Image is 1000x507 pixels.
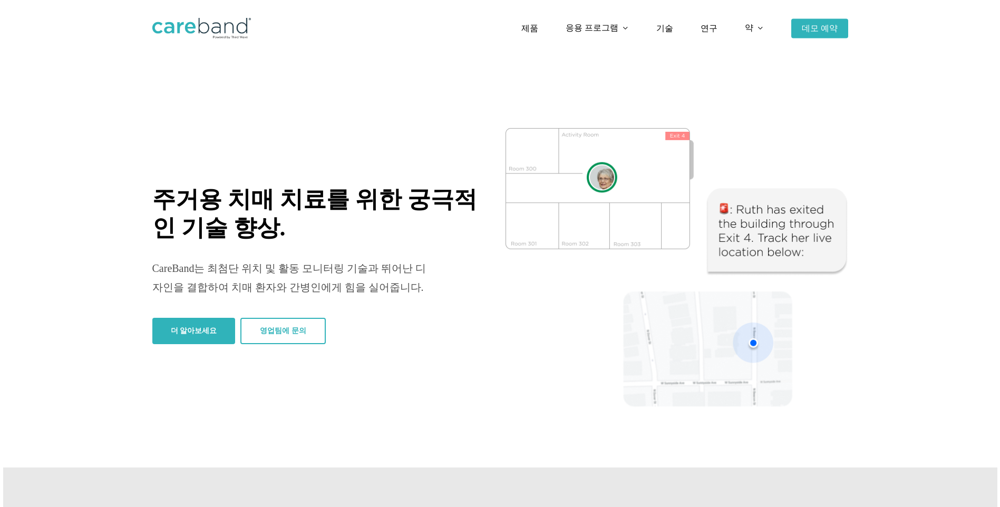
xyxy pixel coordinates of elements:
[240,318,326,344] a: 영업팀에 문의
[171,326,217,336] span: 더 알아보세요
[521,24,538,33] a: 제품
[802,24,838,33] span: 데모 예약
[566,24,629,33] a: 응용 프로그램
[701,24,717,33] a: 연구
[745,23,753,32] span: 약
[152,318,236,344] a: 더 알아보세요
[791,24,848,33] a: 데모 예약
[152,187,477,241] span: 주거용 치매 치료를 위한 궁극적인 기술 향상.
[152,259,434,297] div: CareBand는 최첨단 위치 및 활동 모니터링 기술과 뛰어난 디자인을 결합하여 치매 환자와 간병인에게 힘을 실어줍니다.
[745,24,764,33] a: 약
[152,18,251,39] img: 케어밴드
[566,23,618,32] span: 응용 프로그램
[260,326,306,336] span: 영업팀에 문의
[656,24,673,33] a: 기술
[506,128,848,407] img: CareBand 추적 시스템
